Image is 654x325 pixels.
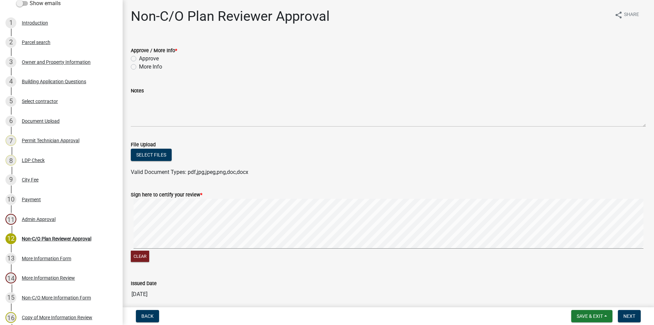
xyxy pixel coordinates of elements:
div: Owner and Property Information [22,60,91,64]
label: Approve [139,55,159,63]
div: More Information Review [22,276,75,280]
div: 9 [5,174,16,185]
div: More Information Form [22,256,71,261]
button: Select files [131,149,172,161]
div: 6 [5,116,16,127]
div: 4 [5,76,16,87]
div: 5 [5,96,16,107]
span: Save & Exit [577,313,603,319]
button: Clear [131,251,149,262]
div: Permit Technician Approval [22,138,79,143]
i: share [614,11,623,19]
label: File Upload [131,143,156,147]
label: Issued Date [131,281,157,286]
div: 8 [5,155,16,166]
div: Document Upload [22,119,60,123]
div: 16 [5,312,16,323]
h1: Non-C/O Plan Reviewer Approval [131,8,330,25]
div: Select contractor [22,99,58,104]
div: 1 [5,17,16,28]
div: 10 [5,194,16,205]
div: Admin Approval [22,217,56,222]
div: 2 [5,37,16,48]
label: Approve / More Info [131,48,177,53]
button: Next [618,310,641,322]
label: Notes [131,89,144,93]
button: Back [136,310,159,322]
label: More Info [139,63,162,71]
div: 13 [5,253,16,264]
span: Back [141,313,154,319]
div: Non-C/O More Information Form [22,295,91,300]
label: Sign here to certify your review [131,193,202,197]
div: Payment [22,197,41,202]
div: Non-C/O Plan Reviewer Approval [22,236,91,241]
span: Valid Document Types: pdf,jpg,jpeg,png,doc,docx [131,169,248,175]
div: Parcel search [22,40,50,45]
div: 11 [5,214,16,225]
div: Copy of More Information Review [22,315,92,320]
div: City Fee [22,177,38,182]
div: 12 [5,233,16,244]
button: shareShare [609,8,644,21]
div: 14 [5,272,16,283]
div: Building Application Questions [22,79,86,84]
span: Share [624,11,639,19]
div: 15 [5,292,16,303]
div: 3 [5,57,16,68]
button: Save & Exit [571,310,612,322]
div: Introduction [22,20,48,25]
span: Next [623,313,635,319]
div: LDP Check [22,158,45,163]
div: 7 [5,135,16,146]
